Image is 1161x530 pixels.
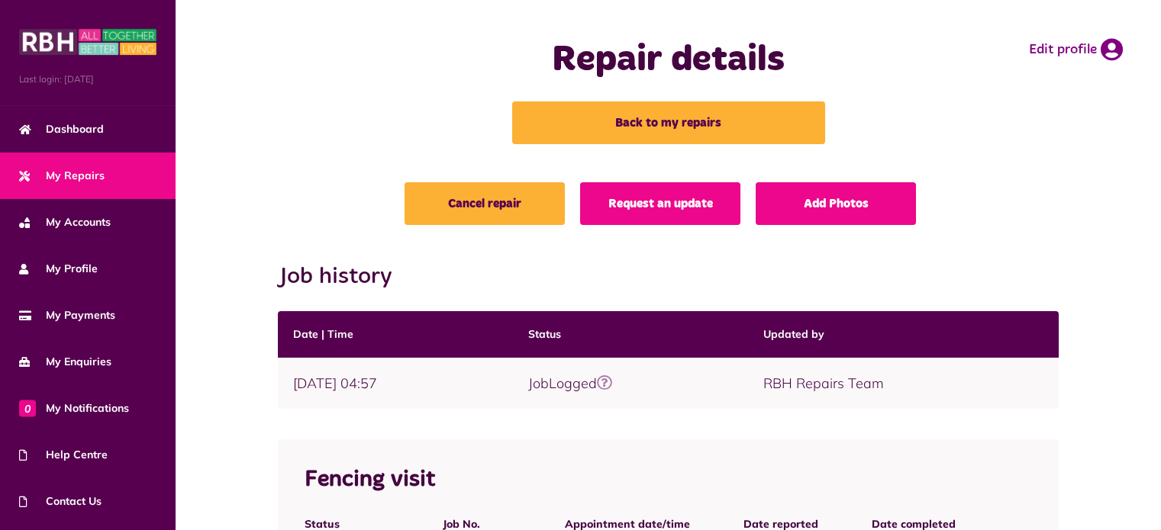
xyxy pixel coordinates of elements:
td: RBH Repairs Team [748,358,1059,409]
span: My Profile [19,261,98,277]
span: Last login: [DATE] [19,72,156,86]
a: Cancel repair [405,182,565,225]
h2: Job history [278,263,1058,291]
td: JobLogged [513,358,748,409]
span: Fencing visit [305,468,435,491]
h1: Repair details [437,38,900,82]
span: 0 [19,400,36,416]
a: Request an update [580,182,740,225]
span: Help Centre [19,447,108,463]
span: My Accounts [19,214,111,230]
span: My Notifications [19,400,129,416]
span: Dashboard [19,121,104,137]
td: [DATE] 04:57 [278,358,513,409]
span: My Enquiries [19,354,111,370]
span: Contact Us [19,493,102,509]
th: Updated by [748,311,1059,358]
th: Status [513,311,748,358]
a: Edit profile [1029,38,1123,61]
img: MyRBH [19,27,156,57]
th: Date | Time [278,311,513,358]
a: Add Photos [756,182,916,225]
span: My Repairs [19,168,105,184]
span: My Payments [19,307,115,323]
a: Back to my repairs [512,101,825,144]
